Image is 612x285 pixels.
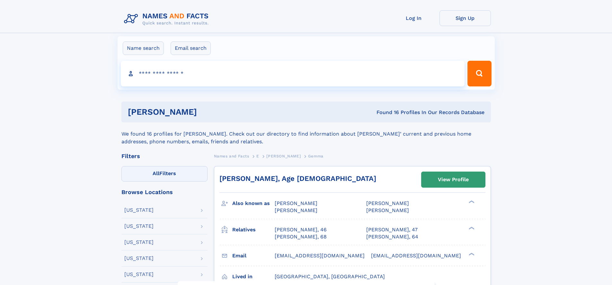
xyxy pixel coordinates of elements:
[124,272,154,277] div: [US_STATE]
[214,152,249,160] a: Names and Facts
[366,226,418,233] a: [PERSON_NAME], 47
[256,154,259,158] span: E
[366,207,409,213] span: [PERSON_NAME]
[275,233,327,240] a: [PERSON_NAME], 68
[256,152,259,160] a: E
[275,226,327,233] a: [PERSON_NAME], 46
[121,189,208,195] div: Browse Locations
[275,253,365,259] span: [EMAIL_ADDRESS][DOMAIN_NAME]
[232,224,275,235] h3: Relatives
[232,271,275,282] h3: Lived in
[124,256,154,261] div: [US_STATE]
[275,200,317,206] span: [PERSON_NAME]
[123,41,164,55] label: Name search
[171,41,211,55] label: Email search
[266,152,301,160] a: [PERSON_NAME]
[467,61,491,86] button: Search Button
[219,174,376,183] a: [PERSON_NAME], Age [DEMOGRAPHIC_DATA]
[366,200,409,206] span: [PERSON_NAME]
[121,61,465,86] input: search input
[121,166,208,182] label: Filters
[128,108,287,116] h1: [PERSON_NAME]
[153,170,159,176] span: All
[124,224,154,229] div: [US_STATE]
[287,109,484,116] div: Found 16 Profiles In Our Records Database
[421,172,485,187] a: View Profile
[275,273,385,280] span: [GEOGRAPHIC_DATA], [GEOGRAPHIC_DATA]
[438,172,469,187] div: View Profile
[124,240,154,245] div: [US_STATE]
[232,250,275,261] h3: Email
[275,207,317,213] span: [PERSON_NAME]
[121,10,214,28] img: Logo Names and Facts
[467,200,475,204] div: ❯
[439,10,491,26] a: Sign Up
[366,233,418,240] a: [PERSON_NAME], 64
[124,208,154,213] div: [US_STATE]
[388,10,439,26] a: Log In
[467,226,475,230] div: ❯
[121,122,491,146] div: We found 16 profiles for [PERSON_NAME]. Check out our directory to find information about [PERSON...
[467,252,475,256] div: ❯
[232,198,275,209] h3: Also known as
[308,154,324,158] span: Gemma
[371,253,461,259] span: [EMAIL_ADDRESS][DOMAIN_NAME]
[121,153,208,159] div: Filters
[266,154,301,158] span: [PERSON_NAME]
